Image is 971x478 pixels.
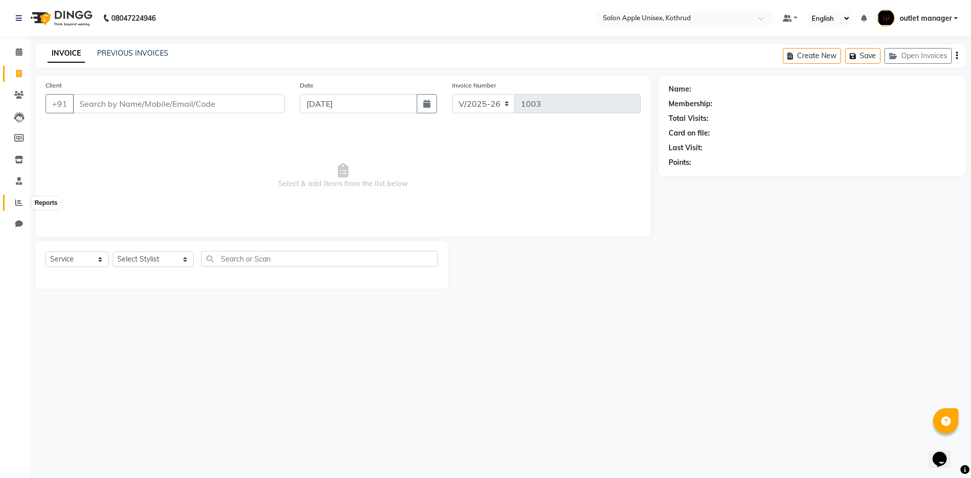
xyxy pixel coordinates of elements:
label: Client [46,81,62,90]
button: Create New [783,48,841,64]
div: Card on file: [669,128,710,139]
button: Open Invoices [885,48,952,64]
button: Save [845,48,880,64]
div: Name: [669,84,691,95]
iframe: chat widget [929,438,961,468]
a: INVOICE [48,45,85,63]
span: Select & add items from the list below [46,125,641,227]
img: outlet manager [877,9,895,27]
b: 08047224946 [111,4,156,32]
div: Total Visits: [669,113,709,124]
input: Search by Name/Mobile/Email/Code [73,94,285,113]
div: Points: [669,157,691,168]
img: logo [26,4,95,32]
a: PREVIOUS INVOICES [97,49,168,58]
input: Search or Scan [201,251,438,267]
div: Reports [32,197,60,209]
div: Membership: [669,99,713,109]
button: +91 [46,94,74,113]
label: Date [300,81,314,90]
label: Invoice Number [452,81,496,90]
div: Last Visit: [669,143,702,153]
span: outlet manager [900,13,952,24]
